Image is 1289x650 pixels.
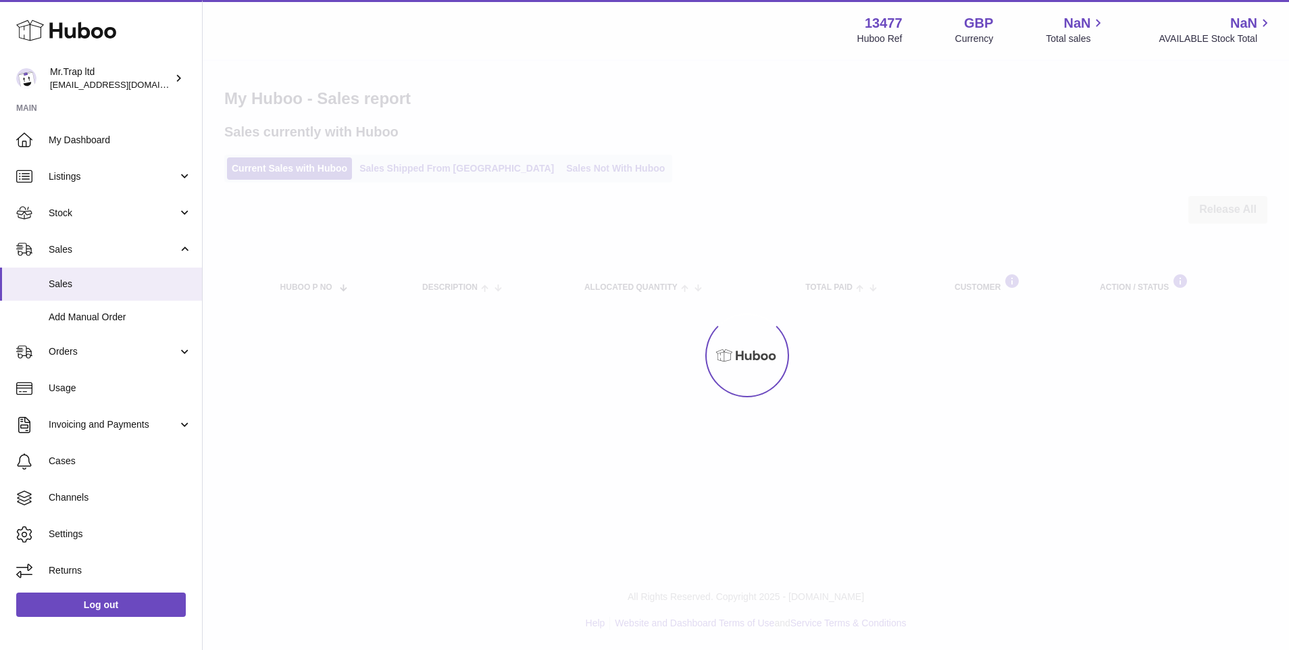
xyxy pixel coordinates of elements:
span: Sales [49,243,178,256]
span: Cases [49,455,192,468]
span: Sales [49,278,192,291]
span: Returns [49,564,192,577]
img: office@grabacz.eu [16,68,36,89]
span: Stock [49,207,178,220]
a: NaN AVAILABLE Stock Total [1159,14,1273,45]
span: Usage [49,382,192,395]
span: AVAILABLE Stock Total [1159,32,1273,45]
span: Invoicing and Payments [49,418,178,431]
span: Add Manual Order [49,311,192,324]
a: NaN Total sales [1046,14,1106,45]
div: Mr.Trap ltd [50,66,172,91]
span: Total sales [1046,32,1106,45]
span: Listings [49,170,178,183]
span: Orders [49,345,178,358]
strong: GBP [964,14,993,32]
span: [EMAIL_ADDRESS][DOMAIN_NAME] [50,79,199,90]
span: NaN [1063,14,1090,32]
span: Channels [49,491,192,504]
span: My Dashboard [49,134,192,147]
div: Huboo Ref [857,32,903,45]
a: Log out [16,593,186,617]
div: Currency [955,32,994,45]
span: NaN [1230,14,1257,32]
strong: 13477 [865,14,903,32]
span: Settings [49,528,192,541]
